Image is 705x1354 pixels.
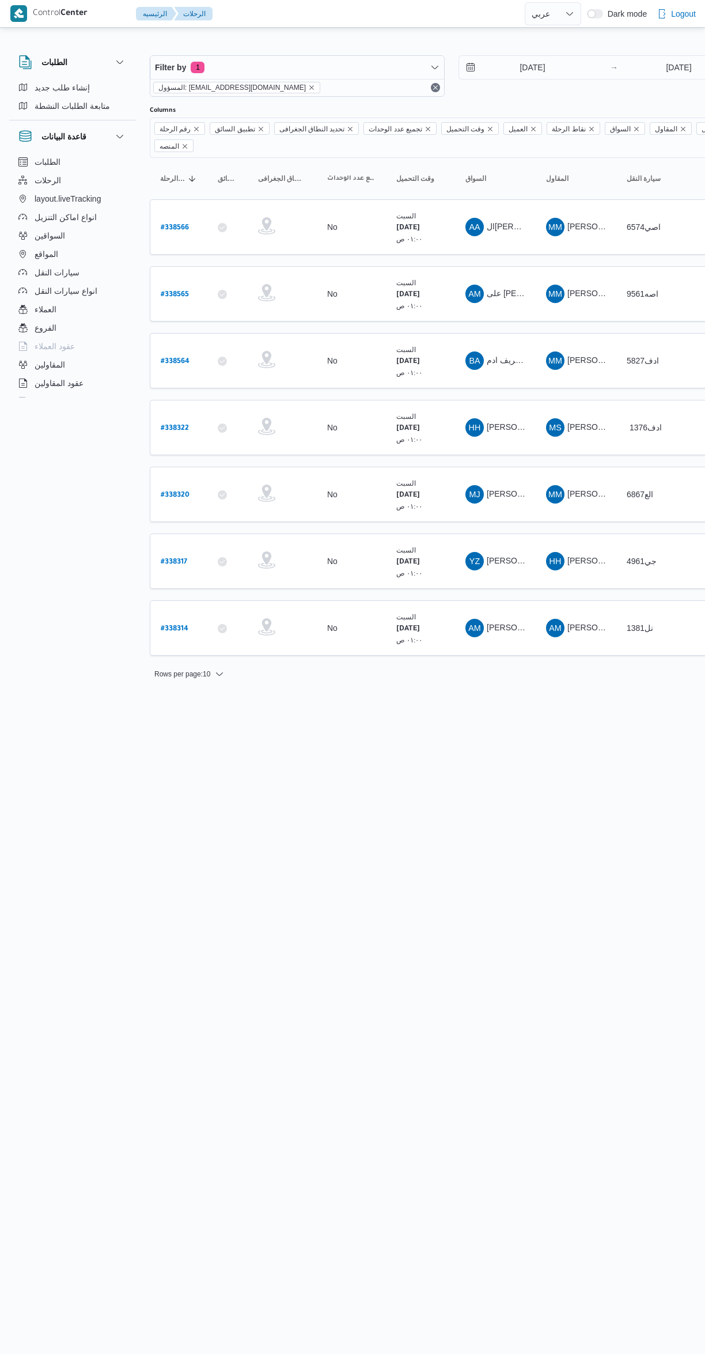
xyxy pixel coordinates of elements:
[465,218,484,236] div: Alnoar Abado Muhammad Abadallah
[396,636,423,644] small: ٠١:٠٠ ص
[161,554,187,569] a: #338317
[14,78,131,97] button: إنشاء طلب جديد
[396,235,423,243] small: ٠١:٠٠ ص
[369,123,422,135] span: تجميع عدد الوحدات
[396,279,416,286] small: السبت
[14,171,131,190] button: الرحلات
[465,552,484,570] div: Yasr Zain Jmuaah Mahmood
[18,55,127,69] button: الطلبات
[546,619,564,637] div: Ahmad Mjadi Yousf Abadalrahamun
[396,569,423,577] small: ٠١:٠٠ ص
[14,97,131,115] button: متابعة الطلبات النشطة
[567,623,702,632] span: [PERSON_NAME] [PERSON_NAME]
[680,126,687,133] button: Remove المقاول from selection in this group
[653,2,700,25] button: Logout
[465,285,484,303] div: Ala Mahmood Muhammad Mustfa
[627,174,661,183] span: سيارة النقل
[35,210,97,224] span: انواع اماكن التنزيل
[161,487,189,502] a: #338320
[396,358,420,366] b: [DATE]
[35,395,82,409] span: اجهزة التليفون
[396,436,423,443] small: ٠١:٠٠ ص
[465,351,484,370] div: Babakir Abkir Khrif Adam
[396,502,423,510] small: ٠١:٠٠ ص
[627,557,657,566] span: جي4961
[546,418,564,437] div: Muhammad Slah Abad Alhada Abad Alhamaid
[279,123,345,135] span: تحديد النطاق الجغرافى
[327,556,338,566] div: No
[548,285,562,303] span: MM
[35,155,60,169] span: الطلبات
[549,418,562,437] span: MS
[35,284,97,298] span: انواع سيارات النقل
[9,78,136,120] div: الطلبات
[469,351,480,370] span: BA
[161,625,188,633] b: # 338314
[469,485,480,504] span: MJ
[160,123,191,135] span: رقم الرحلة
[548,485,562,504] span: MM
[396,425,420,433] b: [DATE]
[35,321,56,335] span: الفروع
[396,625,420,633] b: [DATE]
[327,222,338,232] div: No
[468,619,481,637] span: AM
[14,208,131,226] button: انواع اماكن التنزيل
[548,351,562,370] span: MM
[161,220,189,235] a: #338566
[396,224,420,232] b: [DATE]
[161,491,189,500] b: # 338320
[161,425,189,433] b: # 338322
[308,84,315,91] button: remove selected entity
[35,173,61,187] span: الرحلات
[603,9,647,18] span: Dark mode
[258,174,306,183] span: تحديد النطاق الجغرافى
[650,122,692,135] span: المقاول
[327,174,376,183] span: تجميع عدد الوحدات
[547,122,600,135] span: نقاط الرحلة
[274,122,359,135] span: تحديد النطاق الجغرافى
[396,613,416,621] small: السبت
[150,667,229,681] button: Rows per page:10
[213,169,242,188] button: تطبيق السائق
[35,247,58,261] span: المواقع
[549,552,562,570] span: HH
[509,123,528,135] span: العميل
[541,169,611,188] button: المقاول
[181,143,188,150] button: Remove المنصه from selection in this group
[327,489,338,500] div: No
[487,222,561,231] span: ال[PERSON_NAME]
[210,122,269,135] span: تطبيق السائق
[396,558,420,566] b: [DATE]
[627,490,653,499] span: الع6867
[150,106,176,115] label: Columns
[469,552,480,570] span: YZ
[161,353,189,369] a: #338564
[392,169,449,188] button: وقت التحميل
[487,126,494,133] button: Remove وقت التحميل from selection in this group
[671,7,696,21] span: Logout
[396,302,423,309] small: ٠١:٠٠ ص
[627,222,661,232] span: اصي6574
[610,123,631,135] span: السواق
[396,291,420,299] b: [DATE]
[567,489,702,498] span: [PERSON_NAME] [PERSON_NAME]
[441,122,499,135] span: وقت التحميل
[161,621,188,636] a: #338314
[253,169,311,188] button: تحديد النطاق الجغرافى
[160,140,179,153] span: المنصه
[35,376,84,390] span: عقود المقاولين
[363,122,437,135] span: تجميع عدد الوحدات
[160,174,185,183] span: رقم الرحلة; Sorted in descending order
[465,418,484,437] div: Hada Hassan Hassan Muhammad Yousf
[155,60,186,74] span: Filter by
[327,289,338,299] div: No
[347,126,354,133] button: Remove تحديد النطاق الجغرافى from selection in this group
[14,226,131,245] button: السواقين
[396,369,423,376] small: ٠١:٠٠ ص
[161,224,189,232] b: # 338566
[546,218,564,236] div: Mustfa Mmdoh Mahmood Abadalhada
[41,130,86,143] h3: قاعدة البيانات
[610,63,618,71] div: →
[35,358,65,372] span: المقاولين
